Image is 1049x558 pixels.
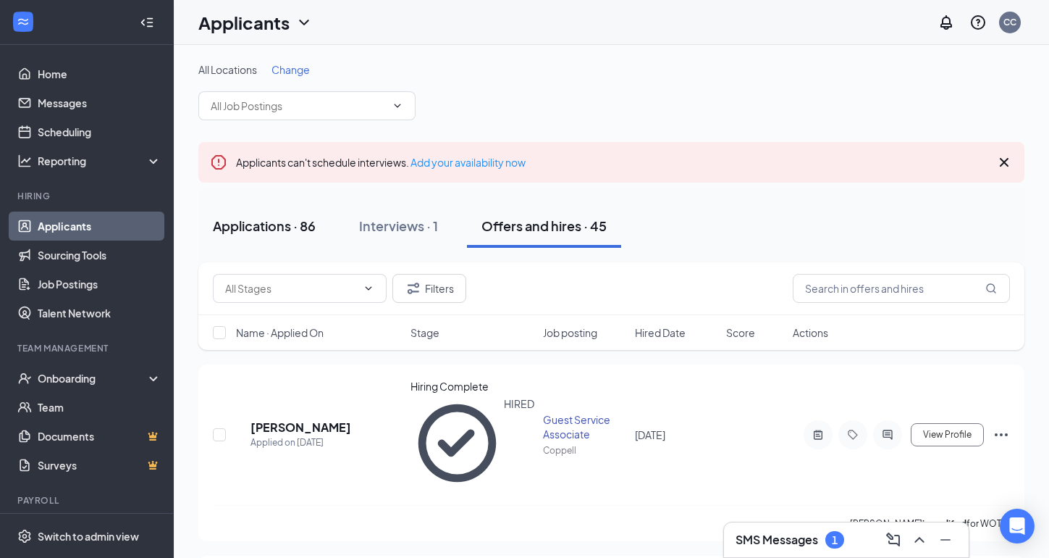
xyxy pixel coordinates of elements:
span: Name · Applied On [236,325,324,340]
a: Messages [38,88,161,117]
span: All Locations [198,63,257,76]
h5: [PERSON_NAME] [250,420,351,436]
svg: Notifications [938,14,955,31]
div: Applied on [DATE] [250,436,351,450]
svg: Minimize [937,531,954,549]
span: Change [271,63,310,76]
svg: Analysis [17,154,32,168]
svg: ChevronDown [392,100,403,112]
svg: ChevronDown [295,14,313,31]
div: Hiring [17,190,159,202]
svg: ActiveChat [879,429,896,441]
svg: ChevronDown [363,283,374,294]
svg: CheckmarkCircle [410,396,505,491]
svg: Tag [844,429,861,441]
a: Add your availability now [410,156,526,169]
svg: ChevronUp [911,531,928,549]
h3: SMS Messages [736,532,818,548]
button: ComposeMessage [882,528,905,551]
svg: UserCheck [17,371,32,386]
span: [DATE] [635,428,665,441]
div: Open Intercom Messenger [1000,509,1035,544]
svg: Settings [17,529,32,544]
input: Search in offers and hires [793,274,1010,303]
div: Payroll [17,494,159,507]
span: Hired Date [635,325,686,340]
div: HIRED [504,396,534,491]
div: Hiring Complete [410,379,535,393]
a: Team [38,393,161,422]
button: ChevronUp [908,528,931,551]
svg: Ellipses [993,426,1010,444]
svg: ActiveNote [809,429,827,441]
div: Interviews · 1 [359,217,438,235]
div: Applications · 86 [213,217,316,235]
div: Switch to admin view [38,529,139,544]
a: SurveysCrown [38,451,161,480]
svg: MagnifyingGlass [985,283,997,294]
h1: Applicants [198,10,290,35]
p: [PERSON_NAME] for WOTC. [850,517,1010,530]
div: Guest Service Associate [543,412,625,441]
a: Talent Network [38,299,161,328]
a: Sourcing Tools [38,241,161,270]
a: DocumentsCrown [38,422,161,451]
button: Minimize [934,528,957,551]
a: Applicants [38,212,161,241]
svg: WorkstreamLogo [16,14,30,29]
div: Offers and hires · 45 [481,217,607,235]
input: All Stages [225,280,357,296]
svg: QuestionInfo [969,14,987,31]
b: is qualified [922,518,966,529]
span: Actions [793,325,828,340]
div: Coppell [543,444,625,457]
div: Onboarding [38,371,149,386]
span: Stage [410,325,439,340]
svg: Error [210,154,227,171]
div: 1 [832,534,838,546]
div: Reporting [38,154,162,168]
span: Applicants can't schedule interviews. [236,156,526,169]
a: Home [38,59,161,88]
svg: Filter [405,280,422,297]
input: All Job Postings [211,98,386,114]
button: Filter Filters [392,274,466,303]
span: Job posting [543,325,597,340]
a: Job Postings [38,270,161,299]
svg: Cross [995,154,1013,171]
a: Scheduling [38,117,161,146]
div: Team Management [17,342,159,354]
span: View Profile [923,430,972,440]
span: Score [726,325,755,340]
svg: Collapse [140,15,154,30]
svg: ComposeMessage [885,531,902,549]
div: CC [1003,16,1016,28]
button: View Profile [911,423,984,446]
